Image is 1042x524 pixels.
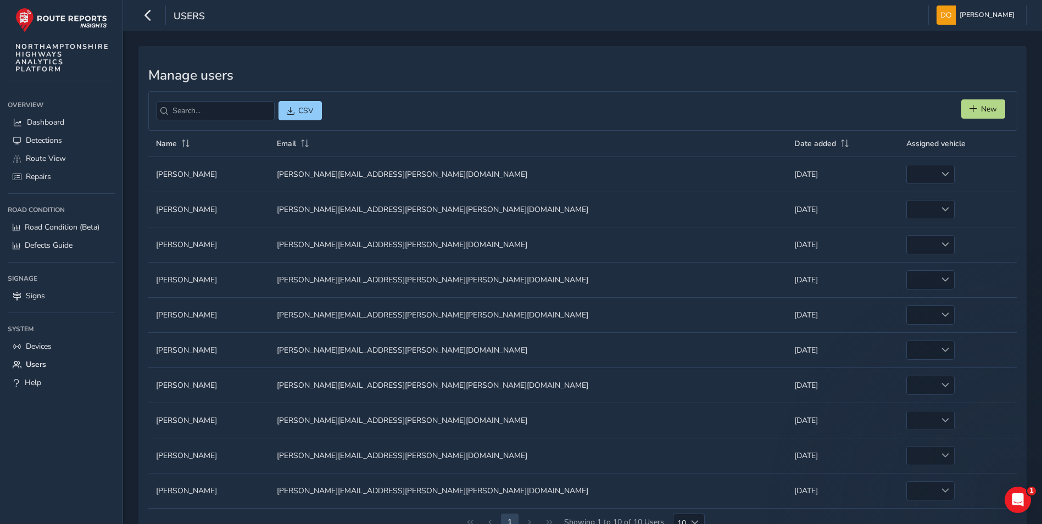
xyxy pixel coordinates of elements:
a: Repairs [8,168,115,186]
a: Dashboard [8,113,115,131]
td: [DATE] [787,157,899,192]
td: [PERSON_NAME][EMAIL_ADDRESS][PERSON_NAME][DOMAIN_NAME] [269,227,787,262]
span: Dashboard [27,117,64,127]
span: New [981,104,997,114]
td: [PERSON_NAME] [148,367,269,403]
div: Signage [8,270,115,287]
span: Devices [26,341,52,352]
a: Users [8,355,115,374]
button: CSV [278,101,322,120]
span: CSV [298,105,314,116]
td: [DATE] [787,367,899,403]
span: Signs [26,291,45,301]
div: Road Condition [8,202,115,218]
a: Detections [8,131,115,149]
td: [PERSON_NAME] [148,157,269,192]
div: System [8,321,115,337]
td: [DATE] [787,192,899,227]
a: Defects Guide [8,236,115,254]
span: Defects Guide [25,240,73,250]
a: Signs [8,287,115,305]
td: [DATE] [787,403,899,438]
td: [PERSON_NAME][EMAIL_ADDRESS][PERSON_NAME][DOMAIN_NAME] [269,332,787,367]
span: Detections [26,135,62,146]
td: [PERSON_NAME] [148,297,269,332]
div: Overview [8,97,115,113]
td: [PERSON_NAME][EMAIL_ADDRESS][PERSON_NAME][PERSON_NAME][DOMAIN_NAME] [269,297,787,332]
td: [PERSON_NAME][EMAIL_ADDRESS][PERSON_NAME][PERSON_NAME][DOMAIN_NAME] [269,262,787,297]
td: [DATE] [787,332,899,367]
span: Name [156,138,177,149]
td: [DATE] [787,262,899,297]
span: Assigned vehicle [906,138,966,149]
span: Repairs [26,171,51,182]
td: [DATE] [787,297,899,332]
span: Help [25,377,41,388]
td: [PERSON_NAME][EMAIL_ADDRESS][PERSON_NAME][PERSON_NAME][DOMAIN_NAME] [269,192,787,227]
td: [DATE] [787,227,899,262]
span: Road Condition (Beta) [25,222,99,232]
iframe: Intercom live chat [1005,487,1031,513]
td: [PERSON_NAME][EMAIL_ADDRESS][PERSON_NAME][PERSON_NAME][DOMAIN_NAME] [269,473,787,508]
button: [PERSON_NAME] [937,5,1018,25]
a: Devices [8,337,115,355]
span: Date added [794,138,836,149]
span: NORTHAMPTONSHIRE HIGHWAYS ANALYTICS PLATFORM [15,43,109,73]
a: Route View [8,149,115,168]
a: Road Condition (Beta) [8,218,115,236]
input: Search... [157,101,275,120]
span: Users [26,359,46,370]
img: diamond-layout [937,5,956,25]
td: [PERSON_NAME] [148,438,269,473]
span: Route View [26,153,66,164]
td: [PERSON_NAME] [148,332,269,367]
a: Help [8,374,115,392]
button: New [961,99,1005,119]
h3: Manage users [148,68,1017,83]
td: [PERSON_NAME] [148,403,269,438]
td: [PERSON_NAME] [148,192,269,227]
span: Users [174,9,205,25]
td: [DATE] [787,438,899,473]
td: [PERSON_NAME][EMAIL_ADDRESS][PERSON_NAME][DOMAIN_NAME] [269,403,787,438]
td: [PERSON_NAME][EMAIL_ADDRESS][PERSON_NAME][DOMAIN_NAME] [269,438,787,473]
td: [PERSON_NAME] [148,262,269,297]
span: 1 [1027,487,1036,495]
td: [PERSON_NAME][EMAIL_ADDRESS][PERSON_NAME][PERSON_NAME][DOMAIN_NAME] [269,367,787,403]
span: Email [277,138,296,149]
img: rr logo [15,8,107,32]
span: [PERSON_NAME] [960,5,1015,25]
td: [PERSON_NAME] [148,473,269,508]
td: [DATE] [787,473,899,508]
td: [PERSON_NAME][EMAIL_ADDRESS][PERSON_NAME][DOMAIN_NAME] [269,157,787,192]
td: [PERSON_NAME] [148,227,269,262]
